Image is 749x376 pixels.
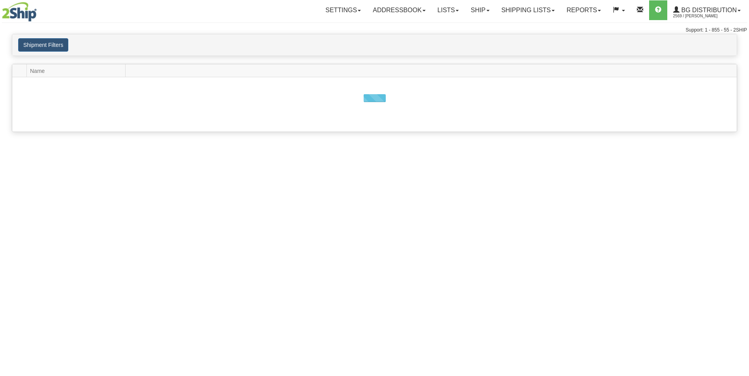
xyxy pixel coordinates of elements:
[731,148,748,228] iframe: chat widget
[680,7,737,13] span: BG Distribution
[465,0,495,20] a: Ship
[561,0,607,20] a: Reports
[319,0,367,20] a: Settings
[673,12,732,20] span: 2569 / [PERSON_NAME]
[2,2,37,22] img: logo2569.jpg
[2,27,747,34] div: Support: 1 - 855 - 55 - 2SHIP
[18,38,68,52] button: Shipment Filters
[496,0,561,20] a: Shipping lists
[667,0,747,20] a: BG Distribution 2569 / [PERSON_NAME]
[432,0,465,20] a: Lists
[367,0,432,20] a: Addressbook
